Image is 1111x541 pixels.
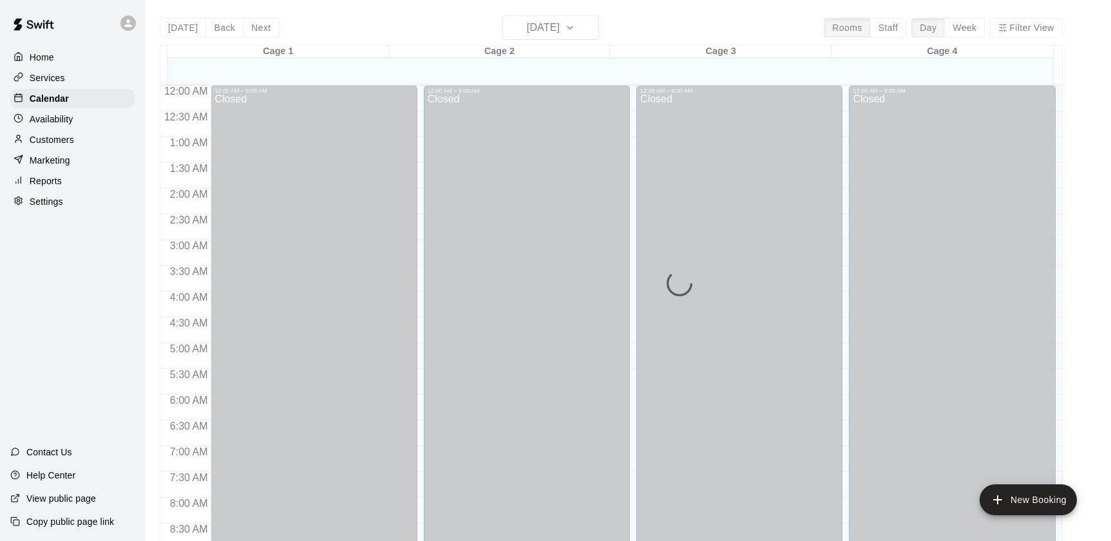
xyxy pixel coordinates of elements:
[26,492,96,505] p: View public page
[26,469,75,482] p: Help Center
[167,163,211,174] span: 1:30 AM
[167,318,211,328] span: 4:30 AM
[167,266,211,277] span: 3:30 AM
[167,214,211,225] span: 2:30 AM
[10,68,135,88] a: Services
[167,343,211,354] span: 5:00 AM
[26,515,114,528] p: Copy public page link
[30,195,63,208] p: Settings
[167,446,211,457] span: 7:00 AM
[30,113,73,126] p: Availability
[26,446,72,459] p: Contact Us
[167,421,211,432] span: 6:30 AM
[853,88,1051,94] div: 12:00 AM – 9:00 AM
[10,48,135,67] a: Home
[10,89,135,108] a: Calendar
[389,46,611,58] div: Cage 2
[831,46,1053,58] div: Cage 4
[10,151,135,170] a: Marketing
[428,88,626,94] div: 12:00 AM – 9:00 AM
[10,192,135,211] a: Settings
[30,51,54,64] p: Home
[161,111,211,122] span: 12:30 AM
[30,133,74,146] p: Customers
[167,472,211,483] span: 7:30 AM
[30,154,70,167] p: Marketing
[167,369,211,380] span: 5:30 AM
[10,171,135,191] a: Reports
[167,498,211,509] span: 8:00 AM
[167,46,389,58] div: Cage 1
[30,71,65,84] p: Services
[30,92,69,105] p: Calendar
[980,484,1077,515] button: add
[167,189,211,200] span: 2:00 AM
[610,46,831,58] div: Cage 3
[10,109,135,129] a: Availability
[167,395,211,406] span: 6:00 AM
[30,175,62,187] p: Reports
[167,240,211,251] span: 3:00 AM
[640,88,839,94] div: 12:00 AM – 9:00 AM
[214,88,413,94] div: 12:00 AM – 9:00 AM
[167,524,211,535] span: 8:30 AM
[167,137,211,148] span: 1:00 AM
[10,130,135,149] a: Customers
[167,292,211,303] span: 4:00 AM
[161,86,211,97] span: 12:00 AM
